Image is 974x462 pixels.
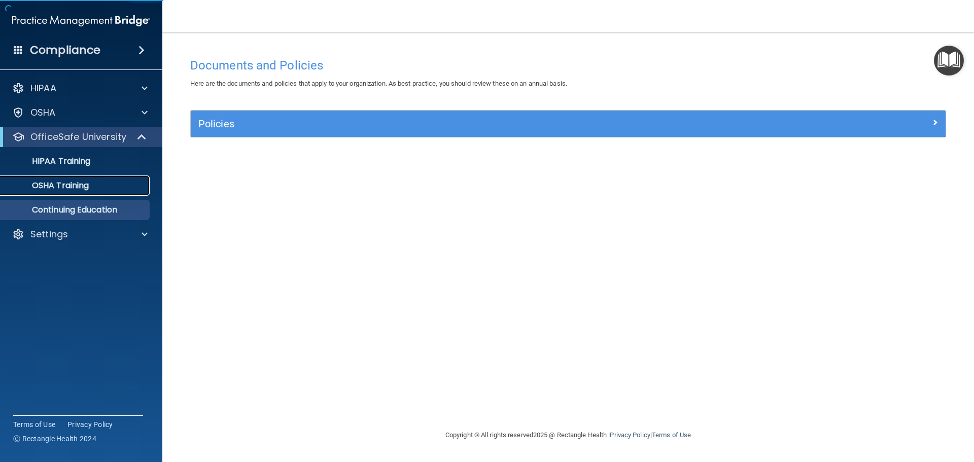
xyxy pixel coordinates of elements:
[652,431,691,439] a: Terms of Use
[190,59,946,72] h4: Documents and Policies
[190,80,567,87] span: Here are the documents and policies that apply to your organization. As best practice, you should...
[7,205,145,215] p: Continuing Education
[30,131,126,143] p: OfficeSafe University
[30,228,68,240] p: Settings
[67,419,113,430] a: Privacy Policy
[12,11,150,31] img: PMB logo
[30,106,56,119] p: OSHA
[383,419,753,451] div: Copyright © All rights reserved 2025 @ Rectangle Health | |
[7,181,89,191] p: OSHA Training
[7,156,90,166] p: HIPAA Training
[934,46,964,76] button: Open Resource Center
[12,82,148,94] a: HIPAA
[610,431,650,439] a: Privacy Policy
[12,131,147,143] a: OfficeSafe University
[13,419,55,430] a: Terms of Use
[12,228,148,240] a: Settings
[12,106,148,119] a: OSHA
[13,434,96,444] span: Ⓒ Rectangle Health 2024
[198,118,749,129] h5: Policies
[30,82,56,94] p: HIPAA
[30,43,100,57] h4: Compliance
[198,116,938,132] a: Policies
